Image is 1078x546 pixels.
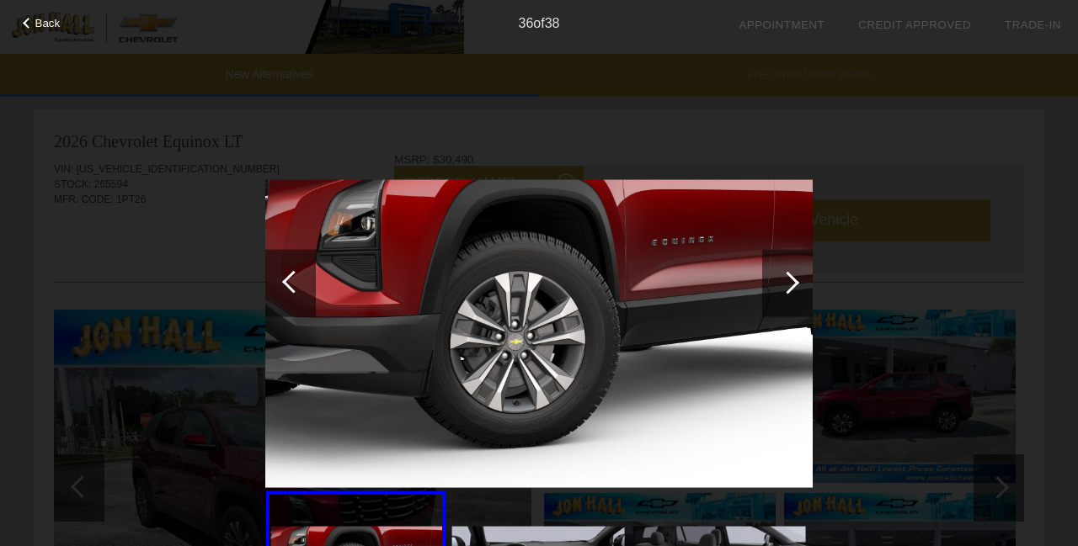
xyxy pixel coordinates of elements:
[739,19,825,31] a: Appointment
[519,16,534,30] span: 36
[35,17,61,29] span: Back
[545,16,560,30] span: 38
[265,180,813,488] img: 4.jpg
[1005,19,1061,31] a: Trade-In
[858,19,971,31] a: Credit Approved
